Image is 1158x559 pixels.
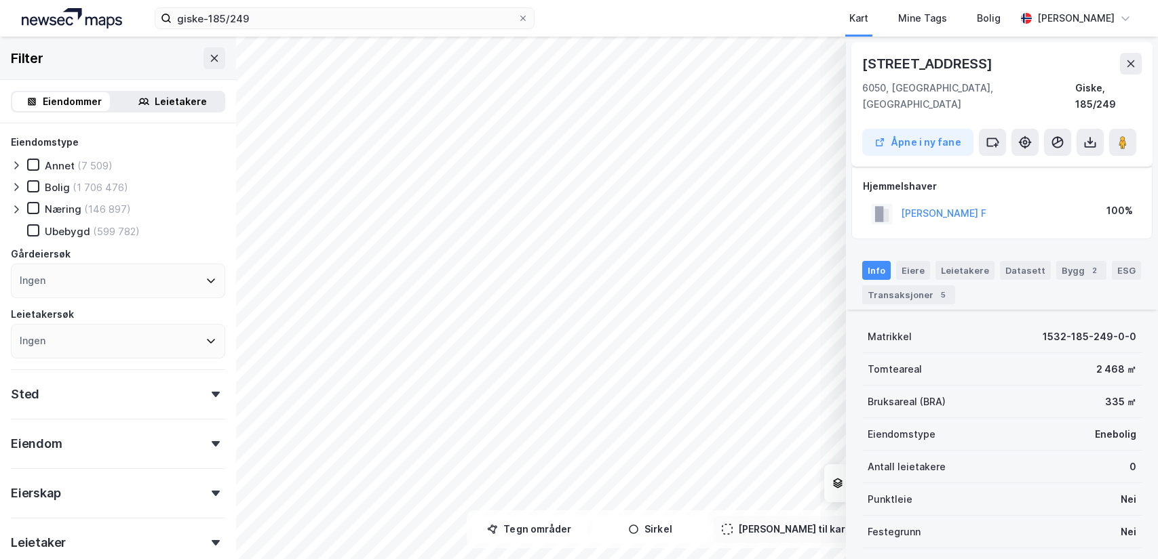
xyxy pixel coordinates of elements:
[868,491,912,508] div: Punktleie
[11,386,39,402] div: Sted
[1105,394,1136,410] div: 335 ㎡
[11,134,79,150] div: Eiendomstype
[868,394,946,410] div: Bruksareal (BRA)
[1095,426,1136,442] div: Enebolig
[868,426,935,442] div: Eiendomstype
[84,203,131,215] div: (146 897)
[593,516,708,543] button: Sirkel
[862,80,1075,112] div: 6050, [GEOGRAPHIC_DATA], [GEOGRAPHIC_DATA]
[11,535,66,551] div: Leietaker
[45,225,90,238] div: Ubebygd
[868,361,922,377] div: Tomteareal
[45,159,75,172] div: Annet
[45,203,81,215] div: Næring
[868,524,921,540] div: Festegrunn
[93,225,140,238] div: (599 782)
[155,94,207,110] div: Leietakere
[11,47,43,69] div: Filter
[1130,459,1136,475] div: 0
[1056,261,1106,280] div: Bygg
[73,181,128,194] div: (1 706 476)
[11,306,74,323] div: Leietakersøk
[849,10,868,26] div: Kart
[20,333,45,349] div: Ingen
[863,178,1141,194] div: Hjemmelshaver
[1112,261,1141,280] div: ESG
[898,10,947,26] div: Mine Tags
[472,516,587,543] button: Tegn områder
[1043,329,1136,345] div: 1532-185-249-0-0
[20,272,45,289] div: Ingen
[1000,261,1051,280] div: Datasett
[868,459,946,475] div: Antall leietakere
[935,261,995,280] div: Leietakere
[1087,264,1101,277] div: 2
[1096,361,1136,377] div: 2 468 ㎡
[22,8,122,28] img: logo.a4113a55bc3d86da70a041830d287a7e.svg
[896,261,930,280] div: Eiere
[977,10,1001,26] div: Bolig
[77,159,113,172] div: (7 509)
[738,521,882,537] div: [PERSON_NAME] til kartutsnitt
[862,129,973,156] button: Åpne i ny fane
[172,8,518,28] input: Søk på adresse, matrikkel, gårdeiere, leietakere eller personer
[1037,10,1115,26] div: [PERSON_NAME]
[862,261,891,280] div: Info
[11,246,71,262] div: Gårdeiersøk
[1075,80,1142,112] div: Giske, 185/249
[862,285,955,304] div: Transaksjoner
[1090,494,1158,559] iframe: Chat Widget
[11,485,60,501] div: Eierskap
[1121,491,1136,508] div: Nei
[936,288,950,302] div: 5
[43,94,102,110] div: Eiendommer
[1090,494,1158,559] div: Kontrollprogram for chat
[862,53,995,75] div: [STREET_ADDRESS]
[45,181,70,194] div: Bolig
[1106,203,1133,219] div: 100%
[11,436,62,452] div: Eiendom
[868,329,912,345] div: Matrikkel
